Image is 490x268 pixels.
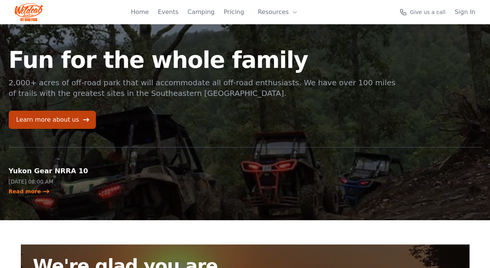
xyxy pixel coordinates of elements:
[131,8,149,17] a: Home
[399,8,446,16] a: Give us a call
[410,8,446,16] span: Give us a call
[15,3,43,21] img: Wildcat Logo
[9,49,397,71] h1: Fun for the whole family
[9,188,50,195] a: Read more
[9,111,96,129] a: Learn more about us
[158,8,178,17] a: Events
[455,8,476,17] a: Sign In
[9,77,397,99] p: 2,000+ acres of off-road park that will accommodate all off-road enthusiasts. We have over 100 mi...
[224,8,244,17] a: Pricing
[9,178,118,185] p: [DATE] 08:00 AM
[9,166,118,176] h2: Yukon Gear NRRA 10
[188,8,214,17] a: Camping
[253,5,302,20] button: Resources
